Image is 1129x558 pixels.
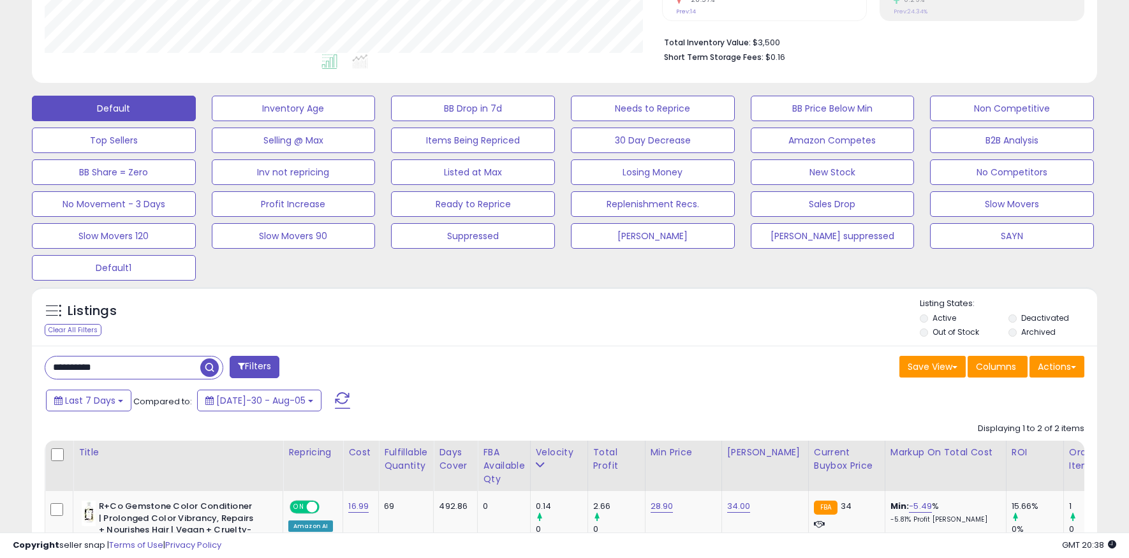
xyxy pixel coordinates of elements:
[288,446,337,459] div: Repricing
[32,159,196,185] button: BB Share = Zero
[571,96,735,121] button: Needs to Reprice
[651,500,674,513] a: 28.90
[82,501,96,526] img: 31yZ01GgGjL._SL40_.jpg
[65,394,115,407] span: Last 7 Days
[32,128,196,153] button: Top Sellers
[571,159,735,185] button: Losing Money
[890,500,910,512] b: Min:
[676,8,696,15] small: Prev: 14
[664,52,764,62] b: Short Term Storage Fees:
[651,446,716,459] div: Min Price
[212,223,376,249] button: Slow Movers 90
[197,390,321,411] button: [DATE]-30 - Aug-05
[727,500,751,513] a: 34.00
[133,395,192,407] span: Compared to:
[391,96,555,121] button: BB Drop in 7d
[46,390,131,411] button: Last 7 Days
[439,501,468,512] div: 492.86
[976,360,1016,373] span: Columns
[751,223,915,249] button: [PERSON_NAME] suppressed
[109,539,163,551] a: Terms of Use
[291,502,307,513] span: ON
[890,501,996,524] div: %
[32,96,196,121] button: Default
[483,501,520,512] div: 0
[593,501,645,512] div: 2.66
[933,327,979,337] label: Out of Stock
[348,500,369,513] a: 16.99
[1069,446,1116,473] div: Ordered Items
[1021,327,1056,337] label: Archived
[384,446,428,473] div: Fulfillable Quantity
[909,500,932,513] a: -5.49
[968,356,1028,378] button: Columns
[230,356,279,378] button: Filters
[391,159,555,185] button: Listed at Max
[99,501,254,551] b: R+Co Gemstone Color Conditioner | Prolonged Color Vibrancy, Repairs + Nourishes Hair | Vegan + Cr...
[391,191,555,217] button: Ready to Reprice
[165,539,221,551] a: Privacy Policy
[1012,501,1063,512] div: 15.66%
[212,128,376,153] button: Selling @ Max
[13,540,221,552] div: seller snap | |
[1021,312,1069,323] label: Deactivated
[536,446,582,459] div: Velocity
[765,51,785,63] span: $0.16
[32,191,196,217] button: No Movement - 3 Days
[894,8,927,15] small: Prev: 24.34%
[483,446,524,486] div: FBA Available Qty
[1029,356,1084,378] button: Actions
[1062,539,1116,551] span: 2025-08-13 20:38 GMT
[32,223,196,249] button: Slow Movers 120
[814,501,838,515] small: FBA
[536,501,587,512] div: 0.14
[727,446,803,459] div: [PERSON_NAME]
[890,446,1001,459] div: Markup on Total Cost
[751,159,915,185] button: New Stock
[751,96,915,121] button: BB Price Below Min
[13,539,59,551] strong: Copyright
[212,96,376,121] button: Inventory Age
[32,255,196,281] button: Default1
[593,446,640,473] div: Total Profit
[1012,446,1058,459] div: ROI
[930,128,1094,153] button: B2B Analysis
[885,441,1006,491] th: The percentage added to the cost of goods (COGS) that forms the calculator for Min & Max prices.
[212,191,376,217] button: Profit Increase
[439,446,472,473] div: Days Cover
[664,37,751,48] b: Total Inventory Value:
[318,502,338,513] span: OFF
[391,128,555,153] button: Items Being Repriced
[391,223,555,249] button: Suppressed
[212,159,376,185] button: Inv not repricing
[571,223,735,249] button: [PERSON_NAME]
[930,96,1094,121] button: Non Competitive
[45,324,101,336] div: Clear All Filters
[841,500,852,512] span: 34
[930,223,1094,249] button: SAYN
[571,191,735,217] button: Replenishment Recs.
[384,501,424,512] div: 69
[751,128,915,153] button: Amazon Competes
[890,515,996,524] p: -5.81% Profit [PERSON_NAME]
[930,159,1094,185] button: No Competitors
[920,298,1096,310] p: Listing States:
[216,394,306,407] span: [DATE]-30 - Aug-05
[933,312,956,323] label: Active
[348,446,373,459] div: Cost
[664,34,1075,49] li: $3,500
[751,191,915,217] button: Sales Drop
[571,128,735,153] button: 30 Day Decrease
[930,191,1094,217] button: Slow Movers
[1069,501,1121,512] div: 1
[68,302,117,320] h5: Listings
[899,356,966,378] button: Save View
[978,423,1084,435] div: Displaying 1 to 2 of 2 items
[78,446,277,459] div: Title
[814,446,880,473] div: Current Buybox Price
